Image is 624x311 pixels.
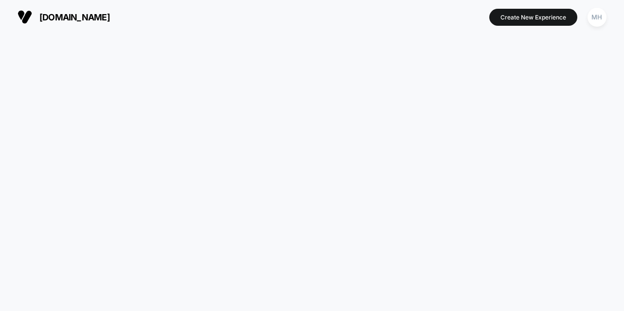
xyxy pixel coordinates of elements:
img: Visually logo [18,10,32,24]
div: MH [588,8,606,27]
button: [DOMAIN_NAME] [15,9,113,25]
button: Create New Experience [489,9,577,26]
button: MH [585,7,609,27]
span: [DOMAIN_NAME] [39,12,110,22]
